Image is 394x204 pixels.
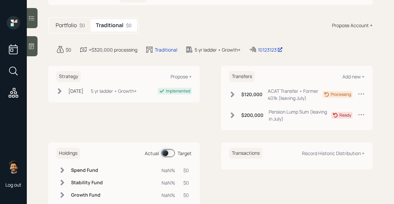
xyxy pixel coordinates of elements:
[195,46,241,53] div: 5 yr ladder • Growth+
[331,91,351,97] div: Processing
[183,167,189,174] div: $0
[332,22,373,29] div: Propose Account +
[302,150,365,156] div: Record Historic Distribution +
[89,46,137,53] div: +$320,000 processing
[229,148,262,159] h6: Transactions
[71,167,103,173] h6: Spend Fund
[79,22,85,29] div: $0
[71,180,103,186] h6: Stability Fund
[161,192,175,199] div: NaN%
[166,88,190,94] div: Implemented
[161,179,175,186] div: NaN%
[7,160,20,174] img: eric-schwartz-headshot.png
[342,73,365,80] div: Add new +
[96,22,123,28] h5: Traditional
[241,113,263,118] h6: $200,000
[171,73,192,80] div: Propose +
[258,46,283,53] div: 10123123
[71,192,103,198] h6: Growth Fund
[161,167,175,174] div: NaN%
[145,150,159,157] div: Actual
[178,150,192,157] div: Target
[183,192,189,199] div: $0
[56,148,80,159] h6: Holdings
[155,46,177,53] div: Traditional
[5,182,21,188] div: Log out
[66,46,71,53] div: $0
[339,112,351,118] div: Ready
[241,92,262,97] h6: $120,000
[68,87,83,94] div: [DATE]
[56,22,77,28] h5: Portfolio
[229,71,255,82] h6: Transfers
[268,87,323,101] div: ACAT Transfer • Former 401k (leaving July)
[126,22,132,29] div: $0
[183,179,189,186] div: $0
[91,87,137,94] div: 5 yr ladder • Growth+
[56,71,81,82] h6: Strategy
[269,108,331,122] div: Pension Lump Sum (leaving in July)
